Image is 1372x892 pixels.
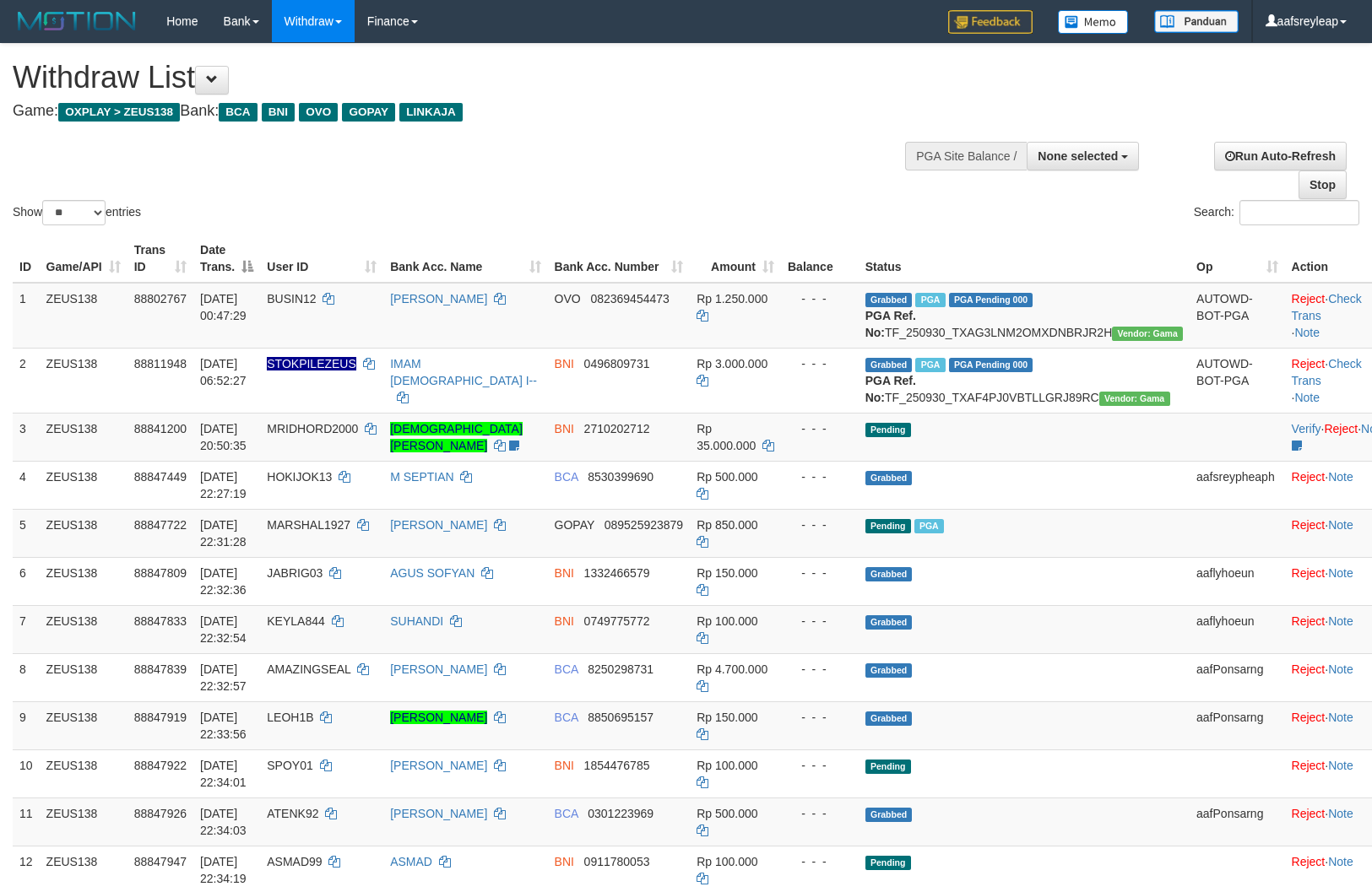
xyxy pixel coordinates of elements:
[788,355,852,372] div: - - -
[200,711,247,741] span: [DATE] 22:33:56
[1328,759,1353,772] a: Note
[1190,701,1285,749] td: aafPonsarng
[865,711,913,726] span: Grabbed
[690,235,781,283] th: Amount: activate to sort column ascending
[1190,348,1285,413] td: AUTOWD-BOT-PGA
[788,661,852,678] div: - - -
[1294,391,1320,404] a: Note
[905,142,1027,170] div: PGA Site Balance /
[134,357,187,370] span: 88811948
[605,518,683,532] span: Copy 089525923879 to clipboard
[134,759,187,772] span: 88847922
[949,358,1033,372] span: PGA Pending
[390,357,537,387] a: IMAM [DEMOGRAPHIC_DATA] I--
[788,516,852,533] div: - - -
[555,662,578,676] span: BCA
[58,103,180,122] span: OXPLAY > ZEUS138
[1194,200,1359,225] label: Search:
[267,470,332,484] span: HOKIJOK13
[13,61,897,95] h1: Withdraw List
[267,807,318,820] span: ATENK92
[788,565,852,581] div: - - -
[697,357,767,370] span: Rp 3.000.000
[40,797,127,846] td: ZEUS138
[588,470,653,484] span: Copy 8530399690 to clipboard
[1328,470,1353,484] a: Note
[267,662,350,676] span: AMAZINGSEAL
[588,807,653,820] span: Copy 0301223969 to clipboard
[390,807,487,820] a: [PERSON_NAME]
[13,461,40,509] td: 4
[13,797,40,846] td: 11
[1190,235,1285,283] th: Op: activate to sort column ascending
[1292,470,1326,484] a: Reject
[1292,711,1326,724] a: Reject
[342,103,395,122] span: GOPAY
[383,235,547,283] th: Bank Acc. Name: activate to sort column ascending
[200,422,247,452] span: [DATE] 20:50:35
[865,615,913,630] span: Grabbed
[390,470,453,484] a: M SEPTIAN
[200,807,247,837] span: [DATE] 22:34:03
[697,518,757,532] span: Rp 850.000
[859,235,1190,283] th: Status
[40,653,127,701] td: ZEUS138
[865,760,911,774] span: Pending
[390,759,487,772] a: [PERSON_NAME]
[1328,566,1353,580] a: Note
[548,235,691,283] th: Bank Acc. Number: activate to sort column ascending
[788,853,852,870] div: - - -
[134,422,187,435] span: 88841200
[555,711,578,724] span: BCA
[267,855,322,868] span: ASMAD99
[390,518,487,532] a: [PERSON_NAME]
[390,566,475,580] a: AGUS SOFYAN
[788,613,852,630] div: - - -
[697,566,757,580] span: Rp 150.000
[1328,662,1353,676] a: Note
[1328,855,1353,868] a: Note
[555,518,594,532] span: GOPAY
[1294,326,1320,339] a: Note
[788,709,852,726] div: - - -
[13,348,40,413] td: 2
[555,357,574,370] span: BNI
[584,759,650,772] span: Copy 1854476785 to clipboard
[1099,392,1170,406] span: Vendor URL: https://trx31.1velocity.biz
[267,357,356,370] span: Nama rekening ada tanda titik/strip, harap diedit
[299,103,338,122] span: OVO
[260,235,383,283] th: User ID: activate to sort column ascending
[697,422,756,452] span: Rp 35.000.000
[200,518,247,549] span: [DATE] 22:31:28
[781,235,859,283] th: Balance
[13,8,141,34] img: MOTION_logo.png
[40,557,127,605] td: ZEUS138
[788,290,852,307] div: - - -
[788,805,852,822] div: - - -
[13,653,40,701] td: 8
[390,855,432,868] a: ASMAD
[40,509,127,557] td: ZEUS138
[1190,653,1285,701] td: aafPonsarng
[697,662,767,676] span: Rp 4.700.000
[13,557,40,605] td: 6
[127,235,193,283] th: Trans ID: activate to sort column ascending
[1324,422,1358,435] a: Reject
[13,509,40,557] td: 5
[134,518,187,532] span: 88847722
[555,614,574,628] span: BNI
[1190,283,1285,349] td: AUTOWD-BOT-PGA
[1239,200,1359,225] input: Search:
[40,461,127,509] td: ZEUS138
[219,103,257,122] span: BCA
[1328,518,1353,532] a: Note
[584,614,650,628] span: Copy 0749775772 to clipboard
[788,757,852,774] div: - - -
[13,749,40,797] td: 10
[13,413,40,461] td: 3
[40,413,127,461] td: ZEUS138
[697,711,757,724] span: Rp 150.000
[865,358,913,372] span: Grabbed
[865,663,913,678] span: Grabbed
[555,759,574,772] span: BNI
